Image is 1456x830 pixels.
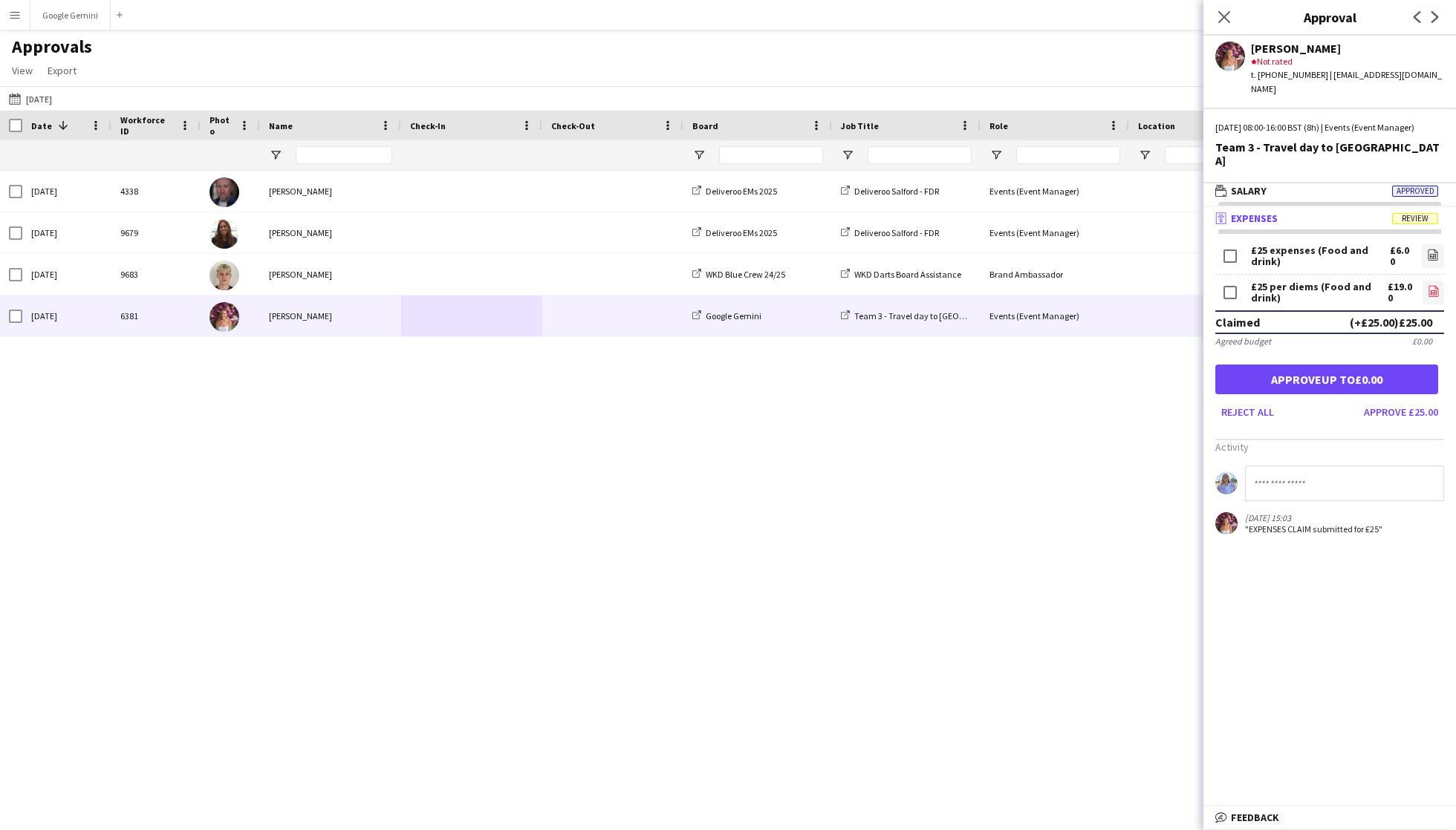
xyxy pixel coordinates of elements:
div: (+£25.00) £25.00 [1350,315,1432,330]
div: "EXPENSES CLAIM submitted for £25" [1245,523,1382,535]
div: £0.00 [1412,336,1432,347]
img: Lee Thompson [209,177,239,207]
button: Open Filter Menu [269,148,282,162]
a: View [6,61,39,80]
input: Job Title Filter Input [868,146,972,164]
div: Claimed [1215,315,1260,330]
div: £25 per diems (Food and drink) [1251,281,1388,304]
span: Google Gemini [706,310,761,321]
div: Events (Event Manager) [981,295,1129,336]
mat-expansion-panel-header: ExpensesReview [1203,207,1456,229]
span: View [12,64,33,77]
div: 9679 [111,212,201,253]
span: WKD Blue Crew 24/25 [706,269,785,280]
div: t. [PHONE_NUMBER] | [EMAIL_ADDRESS][DOMAIN_NAME] [1251,68,1444,95]
span: Check-In [410,120,446,131]
div: [DATE] 08:00-16:00 BST (8h) | Events (Event Manager) [1215,121,1444,134]
span: Team 3 - Travel day to [GEOGRAPHIC_DATA] [854,310,1021,321]
input: Name Filter Input [296,146,392,164]
div: Events (Event Manager) [981,212,1129,253]
div: [PERSON_NAME] [260,295,401,336]
input: Location Filter Input [1165,146,1269,164]
h3: Activity [1215,440,1444,454]
span: WKD Darts Board Assistance [854,269,961,280]
div: [PERSON_NAME] [1251,42,1444,55]
mat-expansion-panel-header: Feedback [1203,806,1456,829]
a: WKD Blue Crew 24/25 [692,269,785,280]
input: Board Filter Input [719,146,823,164]
div: [PERSON_NAME] [260,254,401,295]
div: Events (Event Manager) [981,171,1129,212]
span: Deliveroo EMs 2025 [706,186,777,197]
span: Role [989,120,1008,131]
div: [DATE] [22,171,111,212]
span: Job Title [841,120,879,131]
span: Location [1138,120,1175,131]
div: £25 expenses (Food and drink) [1251,245,1390,267]
span: Salary [1231,184,1267,197]
span: Workforce ID [120,114,174,137]
a: Export [42,61,82,80]
div: Agreed budget [1215,336,1271,347]
span: Check-Out [551,120,595,131]
a: WKD Darts Board Assistance [841,269,961,280]
a: Team 3 - Travel day to [GEOGRAPHIC_DATA] [841,310,1021,321]
button: Open Filter Menu [692,148,706,162]
span: Deliveroo Salford - FDR [854,186,939,197]
button: Google Gemini [30,1,111,30]
div: £19.00 [1388,281,1414,304]
button: Approve £25.00 [1358,400,1444,424]
div: [DATE] [22,254,111,295]
button: Approveup to£0.00 [1215,365,1438,394]
mat-expansion-panel-header: SalaryApproved [1203,180,1456,202]
div: Not rated [1251,55,1444,68]
span: Name [269,120,293,131]
img: Jonny Dopson [209,261,239,290]
div: ExpensesReview [1203,229,1456,554]
img: Tracey Stocking [209,219,239,249]
span: Board [692,120,718,131]
button: Open Filter Menu [989,148,1003,162]
div: Team 3 - Travel day to [GEOGRAPHIC_DATA] [1215,140,1444,167]
a: Deliveroo EMs 2025 [692,186,777,197]
a: Deliveroo Salford - FDR [841,186,939,197]
button: [DATE] [6,90,55,108]
span: Export [48,64,77,77]
div: 6381 [111,295,201,336]
app-user-avatar: Kimberley Rice [1215,512,1238,535]
div: [DATE] 15:03 [1245,512,1382,523]
div: 4338 [111,171,201,212]
span: Date [31,120,52,131]
span: Deliveroo EMs 2025 [706,227,777,238]
span: Expenses [1231,212,1278,225]
span: Review [1392,213,1438,224]
button: Open Filter Menu [1138,148,1151,162]
a: Google Gemini [692,310,761,321]
span: Approved [1392,186,1438,197]
button: Open Filter Menu [841,148,854,162]
span: Photo [209,114,233,137]
div: £6.00 [1390,245,1413,267]
button: Reject all [1215,400,1280,424]
a: Deliveroo EMs 2025 [692,227,777,238]
div: [DATE] [22,295,111,336]
span: Feedback [1231,811,1279,824]
h3: Approval [1203,7,1456,27]
div: Brand Ambassador [981,254,1129,295]
div: [PERSON_NAME] [260,171,401,212]
a: Deliveroo Salford - FDR [841,227,939,238]
img: Kimberley Rice [209,302,239,332]
div: [DATE] [22,212,111,253]
div: [PERSON_NAME] [260,212,401,253]
span: Deliveroo Salford - FDR [854,227,939,238]
div: 9683 [111,254,201,295]
input: Role Filter Input [1016,146,1120,164]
